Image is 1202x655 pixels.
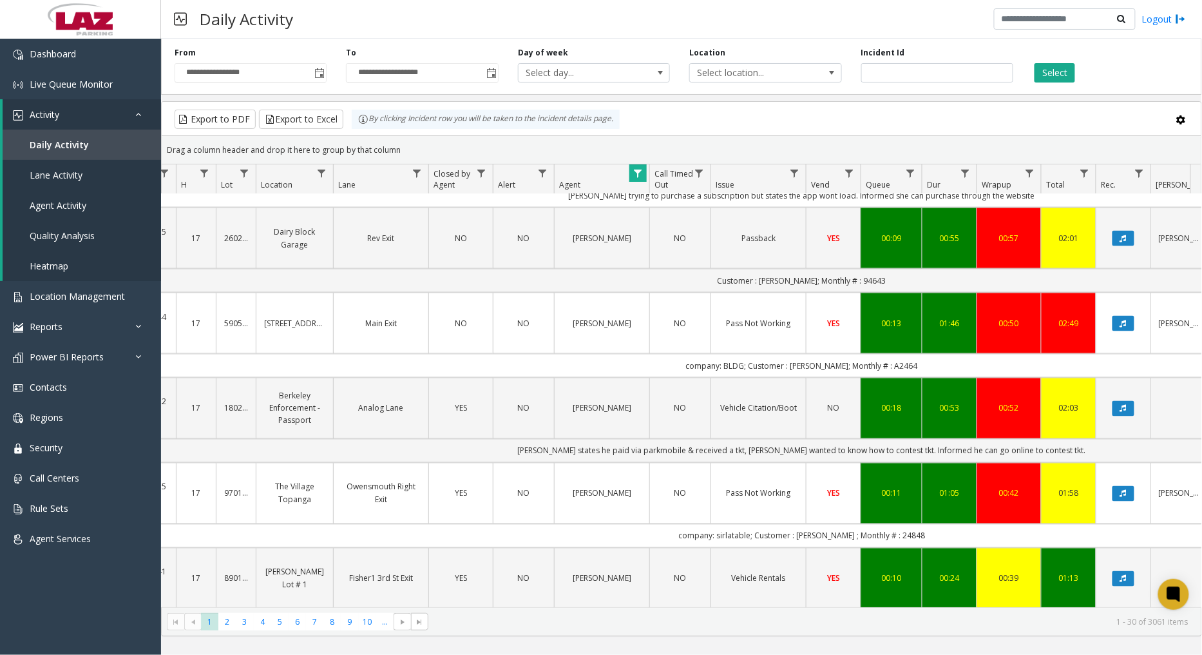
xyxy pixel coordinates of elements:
[30,260,68,272] span: Heatmap
[3,190,161,220] a: Agent Activity
[658,572,703,585] a: NO
[30,78,113,90] span: Live Queue Monitor
[184,487,208,500] a: 17
[1021,164,1038,182] a: Wrapup Filter Menu
[196,164,213,182] a: H Filter Menu
[814,487,853,500] a: YES
[323,613,341,631] span: Page 8
[264,390,325,427] a: Berkeley Enforcement - Passport
[1049,402,1088,415] div: 02:03
[415,617,425,627] span: Go to the last page
[264,566,325,591] a: [PERSON_NAME] Lot # 1
[184,317,208,329] a: 17
[184,572,208,585] a: 17
[719,232,798,244] a: Passback
[501,232,546,244] a: NO
[869,402,914,415] div: 00:18
[869,232,914,244] div: 00:09
[341,613,358,631] span: Page 9
[264,481,325,505] a: The Village Topanga
[930,317,969,329] div: 01:46
[1130,164,1148,182] a: Rec. Filter Menu
[437,232,485,244] a: NO
[224,402,248,415] a: 180272
[562,572,642,585] a: [PERSON_NAME]
[518,47,568,59] label: Day of week
[498,179,515,190] span: Alert
[982,179,1011,190] span: Wrapup
[162,139,1201,161] div: Drag a column header and drop it here to group by that column
[30,351,104,363] span: Power BI Reports
[346,47,356,59] label: To
[181,179,187,190] span: H
[201,613,218,631] span: Page 1
[437,317,485,329] a: NO
[814,317,853,329] a: YES
[236,613,254,631] span: Page 3
[434,168,470,190] span: Closed by Agent
[408,164,426,182] a: Lane Filter Menu
[397,617,408,627] span: Go to the next page
[236,164,253,182] a: Lot Filter Menu
[30,320,62,333] span: Reports
[1049,487,1088,500] div: 01:58
[985,487,1033,500] a: 00:42
[1076,164,1093,182] a: Total Filter Menu
[827,573,840,584] span: YES
[13,292,23,302] img: 'icon'
[1049,232,1088,244] div: 02:01
[224,317,248,329] a: 590568
[930,402,969,415] a: 00:53
[827,318,840,329] span: YES
[174,3,187,35] img: pageIcon
[455,318,467,329] span: NO
[562,402,642,415] a: [PERSON_NAME]
[30,472,79,484] span: Call Centers
[658,317,703,329] a: NO
[13,50,23,60] img: 'icon'
[254,613,271,631] span: Page 4
[473,164,490,182] a: Closed by Agent Filter Menu
[30,169,82,181] span: Lane Activity
[519,64,640,82] span: Select day...
[1049,572,1088,585] a: 01:13
[394,613,411,631] span: Go to the next page
[175,110,256,129] button: Export to PDF
[455,233,467,244] span: NO
[559,179,580,190] span: Agent
[827,488,840,499] span: YES
[13,110,23,121] img: 'icon'
[3,130,161,160] a: Daily Activity
[289,613,306,631] span: Page 6
[455,403,467,414] span: YES
[811,179,830,190] span: Vend
[1101,179,1116,190] span: Rec.
[562,487,642,500] a: [PERSON_NAME]
[411,613,428,631] span: Go to the last page
[869,572,914,585] a: 00:10
[1142,12,1186,26] a: Logout
[866,179,890,190] span: Queue
[184,402,208,415] a: 17
[341,481,421,505] a: Owensmouth Right Exit
[957,164,974,182] a: Dur Filter Menu
[629,164,647,182] a: Agent Filter Menu
[30,48,76,60] span: Dashboard
[985,572,1033,585] a: 00:39
[1046,179,1065,190] span: Total
[930,572,969,585] a: 00:24
[261,179,292,190] span: Location
[455,573,467,584] span: YES
[484,64,498,82] span: Toggle popup
[985,232,1033,244] a: 00:57
[30,533,91,545] span: Agent Services
[689,47,725,59] label: Location
[13,353,23,363] img: 'icon'
[30,139,89,151] span: Daily Activity
[224,487,248,500] a: 970166
[902,164,919,182] a: Queue Filter Menu
[184,232,208,244] a: 17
